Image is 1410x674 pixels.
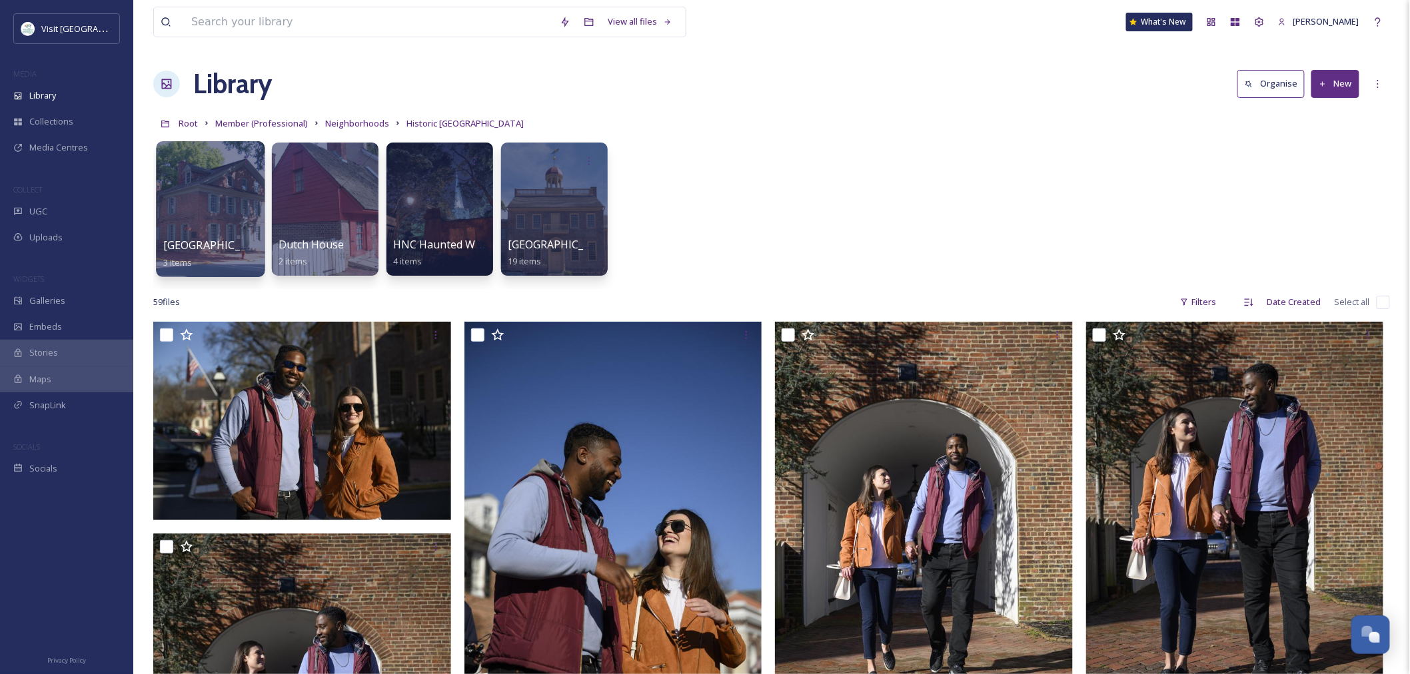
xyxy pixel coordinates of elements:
[29,462,57,475] span: Socials
[29,231,63,244] span: Uploads
[29,205,47,218] span: UGC
[325,115,389,131] a: Neighborhoods
[1293,15,1359,27] span: [PERSON_NAME]
[21,22,35,35] img: download%20%281%29.jpeg
[1311,70,1359,97] button: New
[29,115,73,128] span: Collections
[1173,289,1223,315] div: Filters
[29,320,62,333] span: Embeds
[29,89,56,102] span: Library
[215,115,308,131] a: Member (Professional)
[163,239,273,268] a: [GEOGRAPHIC_DATA]3 items
[13,274,44,284] span: WIDGETS
[601,9,679,35] a: View all files
[325,117,389,129] span: Neighborhoods
[1261,289,1328,315] div: Date Created
[1351,615,1390,654] button: Open Chat
[29,294,65,307] span: Galleries
[393,255,422,267] span: 4 items
[508,255,541,267] span: 19 items
[13,69,37,79] span: MEDIA
[179,117,198,129] span: Root
[279,238,344,267] a: Dutch House2 items
[193,64,272,104] a: Library
[29,141,88,154] span: Media Centres
[393,238,534,267] a: HNC Haunted Walking Tour4 items
[1237,70,1305,97] button: Organise
[508,238,615,267] a: [GEOGRAPHIC_DATA]19 items
[163,256,193,268] span: 3 items
[279,255,307,267] span: 2 items
[29,399,66,412] span: SnapLink
[13,184,42,194] span: COLLECT
[279,237,344,252] span: Dutch House
[185,7,553,37] input: Search your library
[47,651,86,667] a: Privacy Policy
[1126,13,1193,31] a: What's New
[13,442,40,452] span: SOCIALS
[1335,296,1370,308] span: Select all
[47,656,86,665] span: Privacy Policy
[508,237,615,252] span: [GEOGRAPHIC_DATA]
[406,117,524,129] span: Historic [GEOGRAPHIC_DATA]
[179,115,198,131] a: Root
[153,322,451,520] img: _DSC6532.jpg
[163,238,273,252] span: [GEOGRAPHIC_DATA]
[1271,9,1366,35] a: [PERSON_NAME]
[41,22,145,35] span: Visit [GEOGRAPHIC_DATA]
[393,237,534,252] span: HNC Haunted Walking Tour
[153,296,180,308] span: 59 file s
[215,117,308,129] span: Member (Professional)
[29,346,58,359] span: Stories
[29,373,51,386] span: Maps
[406,115,524,131] a: Historic [GEOGRAPHIC_DATA]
